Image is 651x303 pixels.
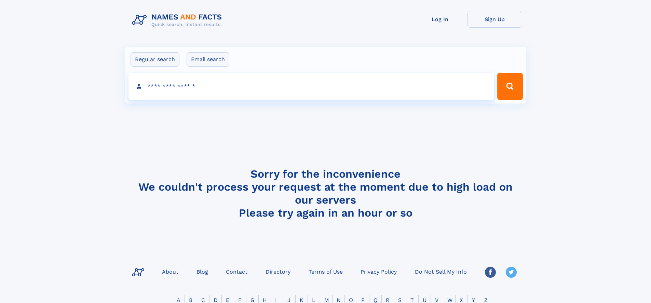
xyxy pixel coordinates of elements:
a: Do Not Sell My Info [412,266,470,276]
a: Blog [194,266,211,276]
a: Log In [413,11,467,28]
button: Search Button [497,73,523,100]
a: Terms of Use [306,266,345,276]
a: Contact [223,266,250,276]
a: Directory [263,266,293,276]
a: About [159,266,181,276]
img: Twitter [506,267,517,278]
img: Logo Names and Facts [129,11,228,29]
label: Email search [187,52,229,67]
img: Facebook [485,267,496,278]
a: Privacy Policy [358,266,399,276]
h4: Sorry for the inconvenience We couldn't process your request at the moment due to high load on ou... [129,167,522,219]
label: Regular search [131,52,179,67]
a: Sign Up [467,11,522,28]
input: search input [128,73,494,100]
